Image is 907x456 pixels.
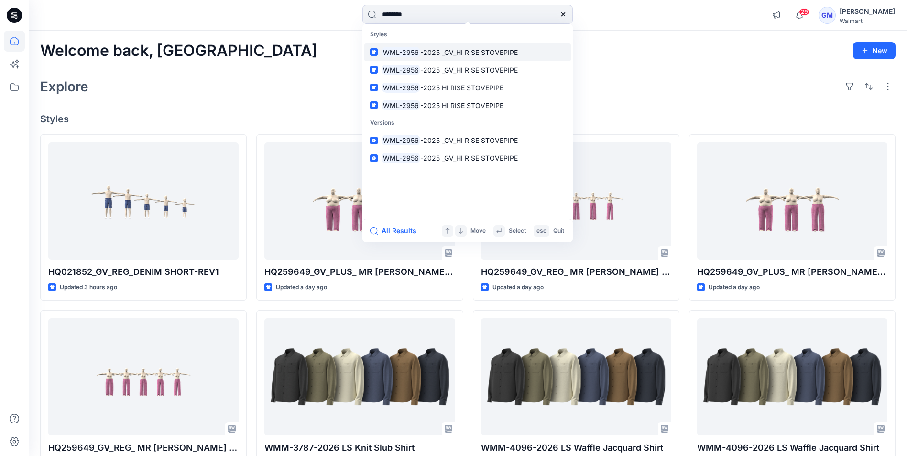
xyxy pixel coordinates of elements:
a: WMM-4096-2026 LS Waffle Jacquard Shirt [481,318,671,435]
div: Walmart [840,17,895,24]
h4: Styles [40,113,896,125]
span: -2025 _GV_HI RISE STOVEPIPE [420,136,518,144]
a: HQ259649_GV_PLUS_ MR Slouchy Wide Leg [697,142,887,260]
p: Updated a day ago [709,282,760,293]
a: WML-2956-2025 HI RISE STOVEPIPE [364,79,571,97]
a: HQ259649_GV_REG_ MR Slouchy Wide Leg [481,142,671,260]
mark: WML-2956 [382,65,420,76]
p: Updated a day ago [492,282,544,293]
span: -2025 HI RISE STOVEPIPE [420,84,503,92]
a: HQ259649_GV_REG_ MR Slouchy Wide Leg [48,318,239,435]
a: WML-2956-2025 _GV_HI RISE STOVEPIPE [364,149,571,167]
a: WML-2956-2025 _GV_HI RISE STOVEPIPE [364,43,571,61]
p: HQ259649_GV_PLUS_ MR [PERSON_NAME] Wide Leg [264,265,455,279]
a: HQ021852_GV_REG_DENIM SHORT-REV1 [48,142,239,260]
span: -2025 HI RISE STOVEPIPE [420,101,503,109]
a: HQ259649_GV_PLUS_ MR Slouchy Wide Leg [264,142,455,260]
span: -2025 _GV_HI RISE STOVEPIPE [420,48,518,56]
div: GM [819,7,836,24]
p: Styles [364,26,571,43]
p: WMM-4096-2026 LS Waffle Jacquard Shirt [697,441,887,455]
p: Quit [553,226,564,236]
p: Updated a day ago [276,282,327,293]
a: WMM-3787-2026 LS Knit Slub Shirt [264,318,455,435]
mark: WML-2956 [382,47,420,58]
a: WML-2956-2025 _GV_HI RISE STOVEPIPE [364,131,571,149]
p: Versions [364,114,571,132]
p: esc [536,226,546,236]
mark: WML-2956 [382,82,420,93]
button: New [853,42,896,59]
h2: Explore [40,79,88,94]
a: WMM-4096-2026 LS Waffle Jacquard Shirt [697,318,887,435]
mark: WML-2956 [382,152,420,163]
p: HQ021852_GV_REG_DENIM SHORT-REV1 [48,265,239,279]
a: WML-2956-2025 HI RISE STOVEPIPE [364,97,571,114]
mark: WML-2956 [382,135,420,146]
p: Updated 3 hours ago [60,282,117,293]
p: Select [509,226,526,236]
span: -2025 _GV_HI RISE STOVEPIPE [420,66,518,74]
a: WML-2956-2025 _GV_HI RISE STOVEPIPE [364,61,571,79]
p: WMM-4096-2026 LS Waffle Jacquard Shirt [481,441,671,455]
p: HQ259649_GV_REG_ MR [PERSON_NAME] Wide Leg [48,441,239,455]
p: HQ259649_GV_REG_ MR [PERSON_NAME] Wide Leg [481,265,671,279]
h2: Welcome back, [GEOGRAPHIC_DATA] [40,42,317,60]
p: HQ259649_GV_PLUS_ MR [PERSON_NAME] Wide Leg [697,265,887,279]
span: -2025 _GV_HI RISE STOVEPIPE [420,154,518,162]
p: Move [470,226,486,236]
mark: WML-2956 [382,100,420,111]
div: [PERSON_NAME] [840,6,895,17]
span: 29 [799,8,809,16]
button: All Results [370,225,423,237]
p: WMM-3787-2026 LS Knit Slub Shirt [264,441,455,455]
